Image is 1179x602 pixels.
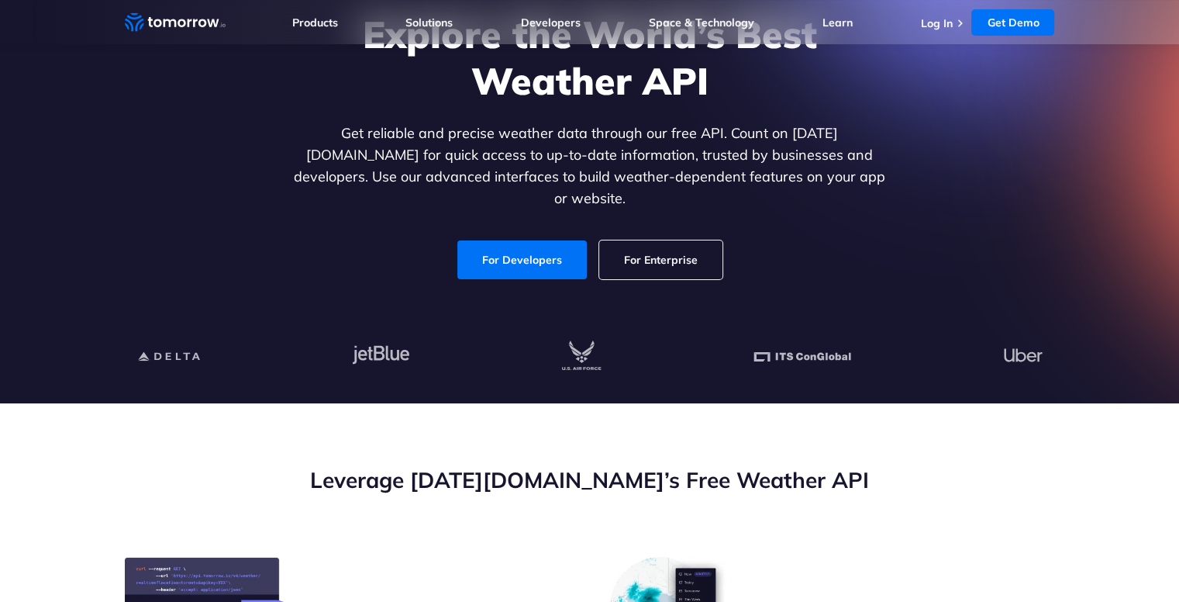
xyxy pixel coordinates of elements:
[599,240,722,279] a: For Enterprise
[457,240,587,279] a: For Developers
[291,123,889,209] p: Get reliable and precise weather data through our free API. Count on [DATE][DOMAIN_NAME] for quic...
[920,16,952,30] a: Log In
[971,9,1054,36] a: Get Demo
[822,16,853,29] a: Learn
[291,11,889,104] h1: Explore the World’s Best Weather API
[292,16,338,29] a: Products
[125,11,226,34] a: Home link
[125,465,1055,495] h2: Leverage [DATE][DOMAIN_NAME]’s Free Weather API
[649,16,754,29] a: Space & Technology
[405,16,453,29] a: Solutions
[521,16,581,29] a: Developers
